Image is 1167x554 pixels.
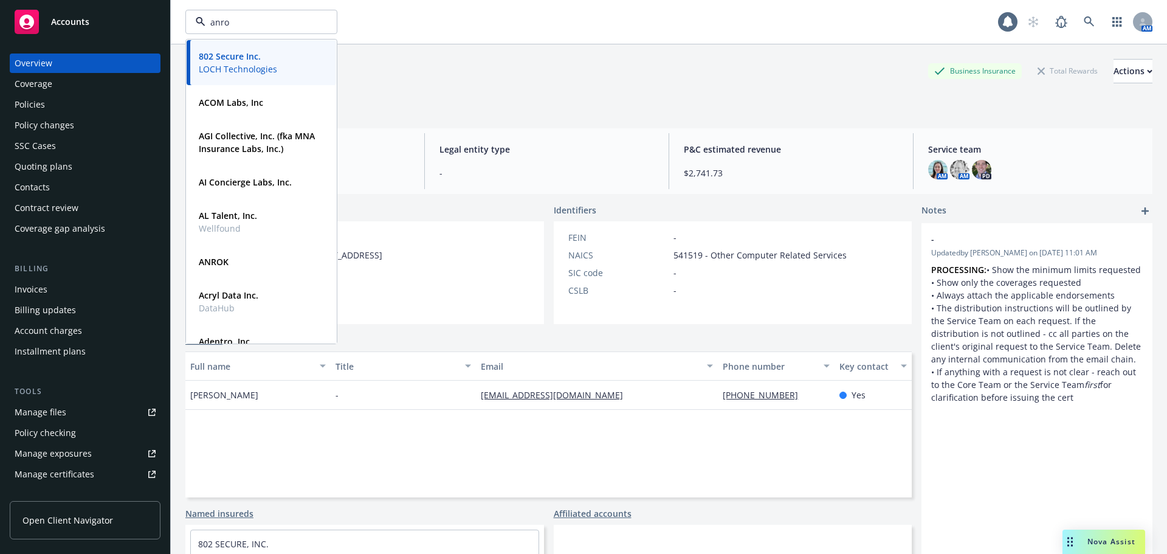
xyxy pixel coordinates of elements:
[439,143,654,156] span: Legal entity type
[1062,530,1078,554] div: Drag to move
[835,351,912,381] button: Key contact
[931,233,1111,246] span: -
[673,284,676,297] span: -
[852,389,866,401] span: Yes
[199,256,229,268] strong: ANROK
[185,351,331,381] button: Full name
[185,507,253,520] a: Named insureds
[1031,63,1104,78] div: Total Rewards
[928,160,948,179] img: photo
[199,176,292,188] strong: AI Concierge Labs, Inc.
[15,157,72,176] div: Quoting plans
[972,160,991,179] img: photo
[10,157,160,176] a: Quoting plans
[839,360,893,373] div: Key contact
[199,289,258,301] strong: Acryl Data Inc.
[684,143,898,156] span: P&C estimated revenue
[15,485,76,505] div: Manage claims
[928,143,1143,156] span: Service team
[1114,59,1152,83] button: Actions
[336,360,458,373] div: Title
[190,389,258,401] span: [PERSON_NAME]
[684,167,898,179] span: $2,741.73
[15,219,105,238] div: Coverage gap analysis
[199,97,263,108] strong: ACOM Labs, Inc
[1138,204,1152,218] a: add
[928,63,1022,78] div: Business Insurance
[305,249,382,261] span: [STREET_ADDRESS]
[673,266,676,279] span: -
[481,389,633,401] a: [EMAIL_ADDRESS][DOMAIN_NAME]
[199,302,258,314] span: DataHub
[10,5,160,39] a: Accounts
[476,351,718,381] button: Email
[15,342,86,361] div: Installment plans
[921,223,1152,414] div: -Updatedby [PERSON_NAME] on [DATE] 11:01 AMPROCESSING:• Show the minimum limits requested • Show ...
[931,264,986,275] strong: PROCESSING:
[205,16,312,29] input: Filter by keyword
[15,116,74,135] div: Policy changes
[15,423,76,443] div: Policy checking
[10,485,160,505] a: Manage claims
[331,351,476,381] button: Title
[10,116,160,135] a: Policy changes
[10,178,160,197] a: Contacts
[723,389,808,401] a: [PHONE_NUMBER]
[10,444,160,463] a: Manage exposures
[10,54,160,73] a: Overview
[199,336,252,347] strong: Adentro, Inc.
[15,444,92,463] div: Manage exposures
[10,280,160,299] a: Invoices
[950,160,969,179] img: photo
[22,514,113,527] span: Open Client Navigator
[568,231,669,244] div: FEIN
[673,249,847,261] span: 541519 - Other Computer Related Services
[15,403,66,422] div: Manage files
[199,50,261,62] strong: 802 Secure Inc.
[568,284,669,297] div: CSLB
[199,63,277,75] span: LOCH Technologies
[15,95,45,114] div: Policies
[931,263,1143,404] p: • Show the minimum limits requested • Show only the coverages requested • Always attach the appli...
[723,360,816,373] div: Phone number
[568,266,669,279] div: SIC code
[199,130,315,154] strong: AGI Collective, Inc. (fka MNA Insurance Labs, Inc.)
[199,222,257,235] span: Wellfound
[1049,10,1073,34] a: Report a Bug
[1062,530,1145,554] button: Nova Assist
[10,465,160,484] a: Manage certificates
[15,198,78,218] div: Contract review
[10,263,160,275] div: Billing
[15,136,56,156] div: SSC Cases
[10,95,160,114] a: Policies
[931,248,1143,258] span: Updated by [PERSON_NAME] on [DATE] 11:01 AM
[15,300,76,320] div: Billing updates
[554,507,632,520] a: Affiliated accounts
[15,74,52,94] div: Coverage
[10,423,160,443] a: Policy checking
[481,360,700,373] div: Email
[568,249,669,261] div: NAICS
[1105,10,1129,34] a: Switch app
[190,360,312,373] div: Full name
[15,178,50,197] div: Contacts
[198,538,269,550] a: 802 SECURE, INC.
[10,219,160,238] a: Coverage gap analysis
[15,465,94,484] div: Manage certificates
[554,204,596,216] span: Identifiers
[1084,379,1100,390] em: first
[336,389,339,401] span: -
[15,321,82,341] div: Account charges
[718,351,834,381] button: Phone number
[439,167,654,179] span: -
[10,300,160,320] a: Billing updates
[921,204,946,218] span: Notes
[10,198,160,218] a: Contract review
[199,210,257,221] strong: AL Talent, Inc.
[10,386,160,398] div: Tools
[10,321,160,341] a: Account charges
[1114,60,1152,83] div: Actions
[10,74,160,94] a: Coverage
[1077,10,1101,34] a: Search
